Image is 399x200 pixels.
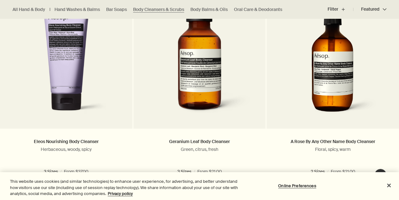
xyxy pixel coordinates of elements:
img: Geranium Leaf Body Cleanser 100 mL in a brown bottle [143,4,256,119]
span: 6.5 oz [24,169,39,174]
img: Eleos Nourishing Body Cleanser in a purple tube. [16,3,117,119]
span: 16.9 fl oz [186,169,206,174]
p: Floral, spicy, warm [276,146,390,152]
span: 16.9 fl oz refill [336,169,365,174]
span: 16.9 fl oz refill [218,169,247,174]
p: Green, citrus, fresh [143,146,256,152]
div: This website uses cookies (and similar technologies) to enhance user experience, for advertising,... [10,178,239,197]
img: A Rose By Any Other Name Body Cleanser with pump [286,3,380,119]
a: Body Balms & Oils [190,7,228,13]
a: Body Cleansers & Scrubs [133,7,184,13]
button: Featured [353,2,386,17]
span: 16.9 fl oz [51,169,71,174]
button: Close [382,178,396,192]
span: 16.9 fl oz refill [83,169,112,174]
a: Eleos Nourishing Body Cleanser [34,139,99,144]
a: Bar Soaps [106,7,127,13]
a: A Rose By Any Other Name Body Cleanser [291,139,375,144]
a: Hand Washes & Balms [54,7,100,13]
a: Oral Care & Deodorants [234,7,282,13]
a: Geranium Leaf Body Cleanser [169,139,230,144]
p: Herbaceous, woody, spicy [9,146,123,152]
a: A Rose By Any Other Name Body Cleanser with pump [267,3,399,129]
a: Geranium Leaf Body Cleanser 100 mL in a brown bottle [133,3,266,129]
span: 3.3 fl oz [156,169,174,174]
button: Live Assistance [374,169,387,181]
button: Online Preferences, Opens the preference center dialog [277,179,317,192]
a: More information about your privacy, opens in a new tab [108,191,133,196]
span: 16.9 fl oz [304,169,324,174]
a: All Hand & Body [13,7,45,13]
button: Filter [328,2,353,17]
